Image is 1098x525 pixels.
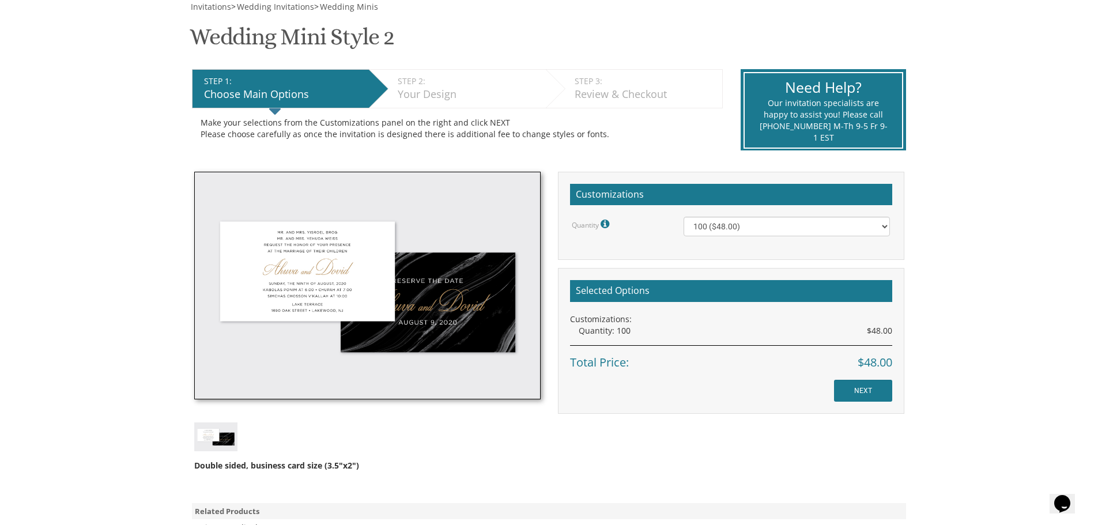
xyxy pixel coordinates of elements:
[194,172,541,400] img: wedding-minis-style2-thumb.jpg
[570,280,892,302] h2: Selected Options
[314,1,378,12] span: >
[204,75,363,87] div: STEP 1:
[575,75,716,87] div: STEP 3:
[570,184,892,206] h2: Customizations
[858,354,892,371] span: $48.00
[570,314,892,325] div: Customizations:
[398,87,540,102] div: Your Design
[194,460,359,471] span: Double sided, business card size (3.5"x2")
[1050,479,1086,513] iframe: chat widget
[201,117,714,140] div: Make your selections from the Customizations panel on the right and click NEXT Please choose care...
[572,217,612,232] label: Quantity
[759,97,888,143] div: Our invitation specialists are happy to assist you! Please call [PHONE_NUMBER] M-Th 9-5 Fr 9-1 EST
[319,1,378,12] a: Wedding Minis
[320,1,378,12] span: Wedding Minis
[237,1,314,12] span: Wedding Invitations
[191,1,231,12] span: Invitations
[759,77,888,98] div: Need Help?
[834,380,892,402] input: NEXT
[190,1,231,12] a: Invitations
[579,325,892,337] div: Quantity: 100
[190,24,394,58] h1: Wedding Mini Style 2
[398,75,540,87] div: STEP 2:
[204,87,363,102] div: Choose Main Options
[575,87,716,102] div: Review & Checkout
[194,422,237,451] img: wedding-minis-style2-thumb.jpg
[570,345,892,371] div: Total Price:
[236,1,314,12] a: Wedding Invitations
[192,503,907,520] div: Related Products
[867,325,892,337] span: $48.00
[231,1,314,12] span: >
